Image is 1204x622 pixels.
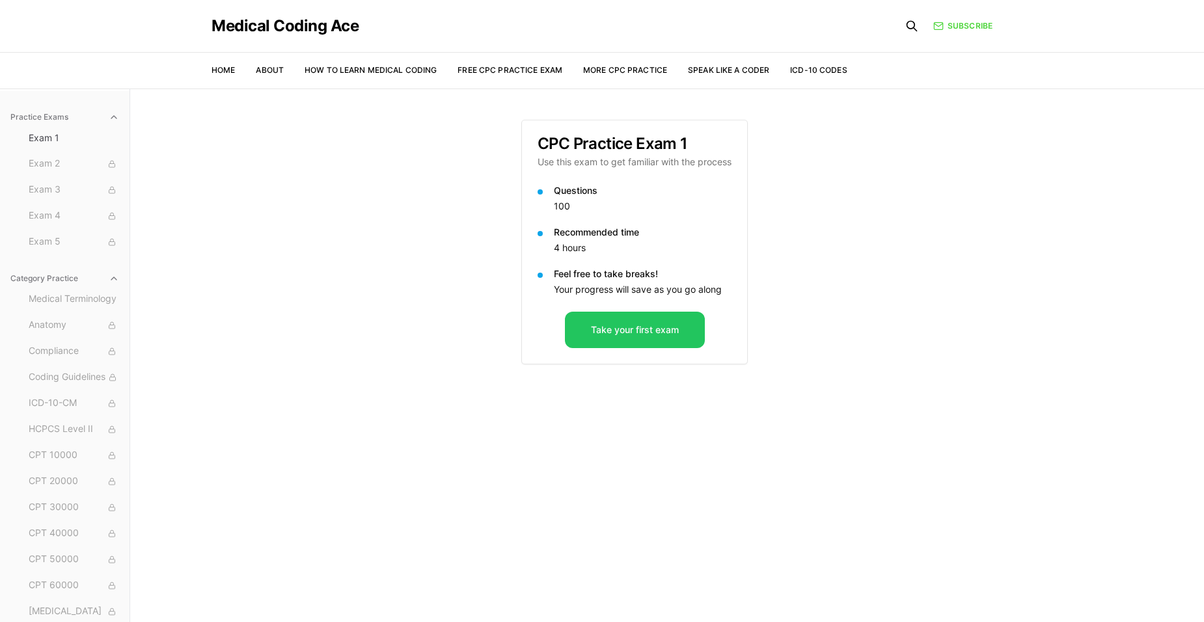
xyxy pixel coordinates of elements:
[554,200,732,213] p: 100
[790,65,847,75] a: ICD-10 Codes
[212,65,235,75] a: Home
[554,184,732,197] p: Questions
[29,526,119,541] span: CPT 40000
[23,497,124,518] button: CPT 30000
[23,575,124,596] button: CPT 60000
[554,267,732,280] p: Feel free to take breaks!
[992,558,1204,622] iframe: portal-trigger
[23,154,124,174] button: Exam 2
[23,315,124,336] button: Anatomy
[29,474,119,489] span: CPT 20000
[554,241,732,254] p: 4 hours
[29,396,119,411] span: ICD-10-CM
[688,65,769,75] a: Speak Like a Coder
[29,422,119,437] span: HCPCS Level II
[29,604,119,619] span: [MEDICAL_DATA]
[23,549,124,570] button: CPT 50000
[29,552,119,567] span: CPT 50000
[29,292,119,306] span: Medical Terminology
[23,445,124,466] button: CPT 10000
[565,312,705,348] button: Take your first exam
[256,65,284,75] a: About
[29,157,119,171] span: Exam 2
[29,500,119,515] span: CPT 30000
[5,268,124,289] button: Category Practice
[29,131,119,144] span: Exam 1
[23,232,124,252] button: Exam 5
[538,136,732,152] h3: CPC Practice Exam 1
[305,65,437,75] a: How to Learn Medical Coding
[554,283,732,296] p: Your progress will save as you go along
[29,318,119,332] span: Anatomy
[23,289,124,310] button: Medical Terminology
[538,155,732,169] p: Use this exam to get familiar with the process
[23,206,124,226] button: Exam 4
[29,578,119,593] span: CPT 60000
[212,18,359,34] a: Medical Coding Ace
[23,128,124,148] button: Exam 1
[23,419,124,440] button: HCPCS Level II
[29,183,119,197] span: Exam 3
[23,341,124,362] button: Compliance
[23,367,124,388] button: Coding Guidelines
[23,601,124,622] button: [MEDICAL_DATA]
[23,393,124,414] button: ICD-10-CM
[29,370,119,385] span: Coding Guidelines
[458,65,562,75] a: Free CPC Practice Exam
[29,235,119,249] span: Exam 5
[5,107,124,128] button: Practice Exams
[29,448,119,463] span: CPT 10000
[933,20,992,32] a: Subscribe
[23,523,124,544] button: CPT 40000
[29,209,119,223] span: Exam 4
[23,471,124,492] button: CPT 20000
[554,226,732,239] p: Recommended time
[29,344,119,358] span: Compliance
[583,65,667,75] a: More CPC Practice
[23,180,124,200] button: Exam 3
